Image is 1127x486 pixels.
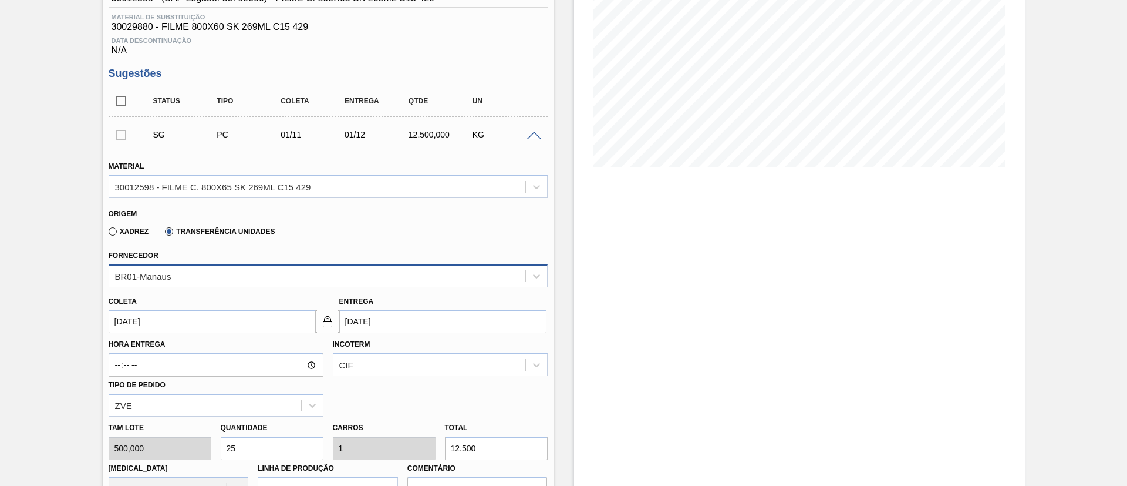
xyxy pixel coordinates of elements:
label: Material [109,162,144,170]
label: Fornecedor [109,252,158,260]
input: dd/mm/yyyy [109,310,316,333]
label: Transferência Unidades [165,227,275,236]
label: Carros [333,424,363,432]
div: ZVE [115,400,132,410]
label: Coleta [109,297,137,306]
label: Origem [109,210,137,218]
label: Quantidade [221,424,268,432]
div: Coleta [278,97,349,105]
div: CIF [339,360,353,370]
div: BR01-Manaus [115,271,171,281]
input: dd/mm/yyyy [339,310,546,333]
label: Tipo de pedido [109,381,166,389]
div: Tipo [214,97,285,105]
label: Xadrez [109,227,149,236]
div: Sugestão Criada [150,130,221,139]
label: Comentário [407,460,548,477]
div: Qtde [406,97,477,105]
div: N/A [109,32,548,56]
h3: Sugestões [109,68,548,80]
span: Material de Substituição [112,14,545,21]
label: Hora Entrega [109,336,323,353]
div: 12.500,000 [406,130,477,139]
div: 01/11/2025 [278,130,349,139]
img: locked [320,314,335,329]
label: [MEDICAL_DATA] [109,464,168,472]
div: Entrega [342,97,413,105]
div: UN [470,97,541,105]
div: Status [150,97,221,105]
div: Pedido de Compra [214,130,285,139]
button: locked [316,310,339,333]
label: Linha de Produção [258,464,334,472]
label: Incoterm [333,340,370,348]
label: Entrega [339,297,374,306]
span: Data Descontinuação [112,37,545,44]
div: 01/12/2025 [342,130,413,139]
label: Total [445,424,468,432]
label: Tam lote [109,420,211,437]
div: KG [470,130,541,139]
span: 30029880 - FILME 800X60 SK 269ML C15 429 [112,22,545,32]
div: 30012598 - FILME C. 800X65 SK 269ML C15 429 [115,182,311,192]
